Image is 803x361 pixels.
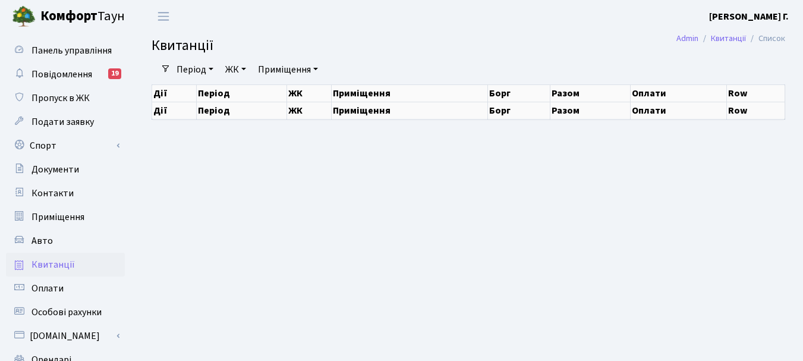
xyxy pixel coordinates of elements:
a: Admin [676,32,698,45]
span: Особові рахунки [32,306,102,319]
th: Період [196,84,286,102]
b: [PERSON_NAME] Г. [709,10,789,23]
span: Повідомлення [32,68,92,81]
b: Комфорт [40,7,97,26]
span: Авто [32,234,53,247]
a: Спорт [6,134,125,158]
span: Квитанції [32,258,75,271]
a: Квитанції [6,253,125,277]
th: Row [726,102,785,119]
li: Список [746,32,785,45]
div: 19 [108,68,121,79]
a: Квитанції [711,32,746,45]
th: Row [726,84,785,102]
span: Подати заявку [32,115,94,128]
th: Борг [487,84,550,102]
a: Особові рахунки [6,300,125,324]
a: Панель управління [6,39,125,62]
button: Переключити навігацію [149,7,178,26]
th: Разом [550,84,630,102]
a: Приміщення [6,205,125,229]
a: Пропуск в ЖК [6,86,125,110]
a: [PERSON_NAME] Г. [709,10,789,24]
a: [DOMAIN_NAME] [6,324,125,348]
nav: breadcrumb [659,26,803,51]
span: Пропуск в ЖК [32,92,90,105]
a: Подати заявку [6,110,125,134]
a: Контакти [6,181,125,205]
th: Оплати [630,102,726,119]
a: ЖК [221,59,251,80]
span: Таун [40,7,125,27]
a: Авто [6,229,125,253]
th: Оплати [630,84,726,102]
th: Борг [487,102,550,119]
th: ЖК [286,102,331,119]
th: Період [196,102,286,119]
a: Оплати [6,277,125,300]
img: logo.png [12,5,36,29]
th: Приміщення [331,102,487,119]
span: Контакти [32,187,74,200]
span: Оплати [32,282,64,295]
a: Період [172,59,218,80]
th: Дії [152,102,197,119]
a: Повідомлення19 [6,62,125,86]
span: Приміщення [32,211,84,224]
span: Квитанції [152,35,213,56]
span: Панель управління [32,44,112,57]
a: Приміщення [253,59,323,80]
th: Разом [550,102,630,119]
a: Документи [6,158,125,181]
th: Приміщення [331,84,487,102]
th: ЖК [286,84,331,102]
th: Дії [152,84,197,102]
span: Документи [32,163,79,176]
